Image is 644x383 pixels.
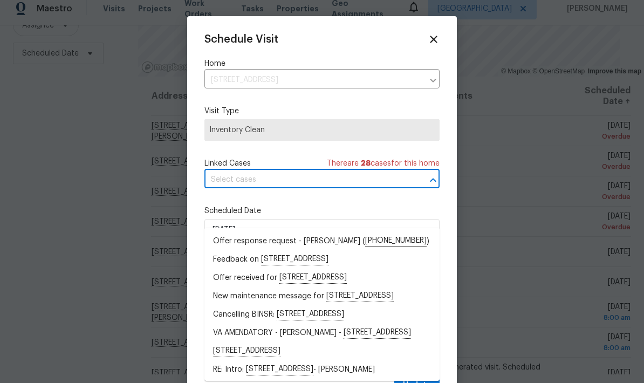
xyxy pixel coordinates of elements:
[204,206,440,216] label: Scheduled Date
[428,33,440,45] span: Close
[204,219,440,241] input: M/D/YYYY
[204,172,409,188] input: Select cases
[204,360,440,379] li: RE: Intro: - [PERSON_NAME]
[204,305,440,324] li: Cancelling BINSR:
[204,324,440,342] li: VA AMENDATORY - [PERSON_NAME] -
[209,125,435,135] span: Inventory Clean
[426,173,441,188] button: Close
[204,106,440,117] label: Visit Type
[204,269,440,287] li: Offer received for
[204,58,440,69] label: Home
[327,158,440,169] span: There are case s for this home
[204,158,251,169] span: Linked Cases
[204,287,440,305] li: New maintenance message for
[204,232,440,250] li: Offer response request - [PERSON_NAME] ( )
[204,34,278,45] span: Schedule Visit
[361,160,371,167] span: 28
[204,72,423,88] input: Enter in an address
[204,250,440,269] li: Feedback on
